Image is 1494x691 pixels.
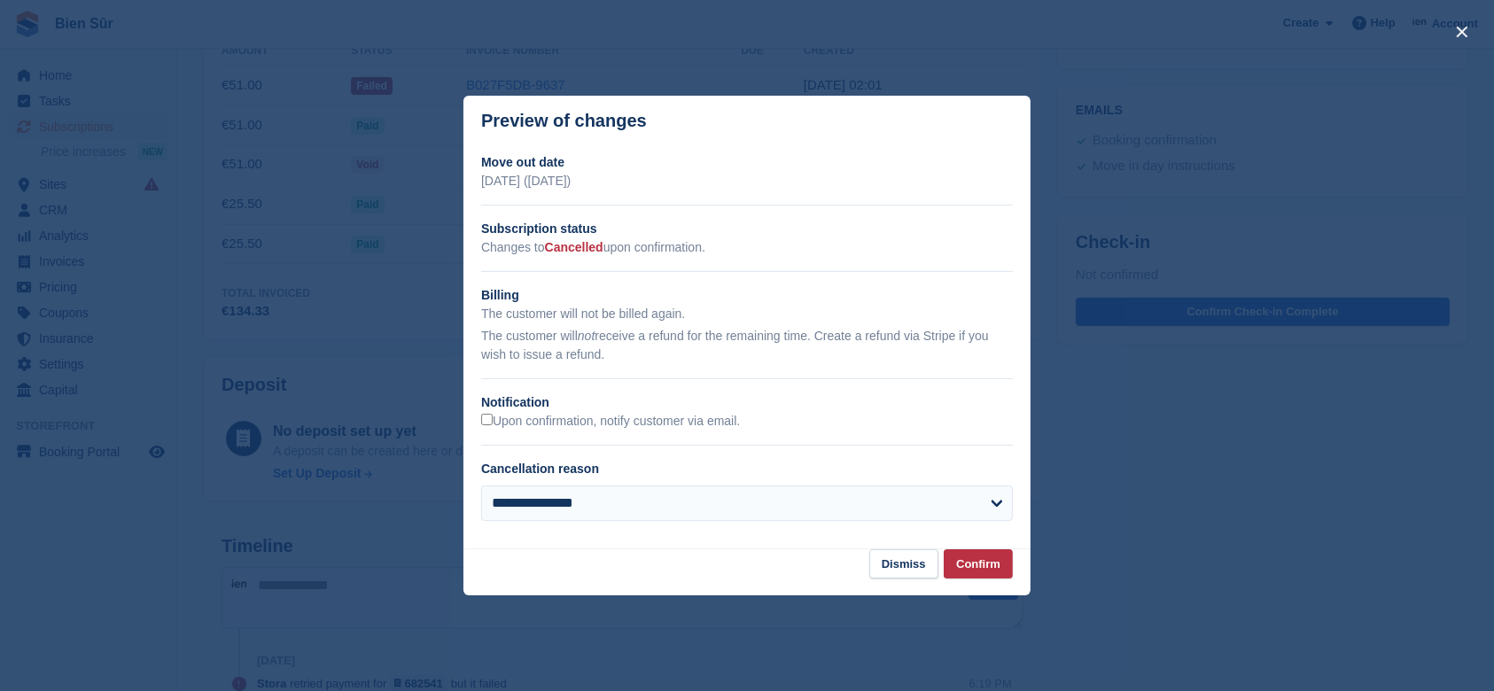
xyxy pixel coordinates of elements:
h2: Billing [481,286,1013,305]
p: Preview of changes [481,111,647,131]
span: Cancelled [545,240,603,254]
em: not [578,329,595,343]
p: The customer will not be billed again. [481,305,1013,323]
p: Changes to upon confirmation. [481,238,1013,257]
p: The customer will receive a refund for the remaining time. Create a refund via Stripe if you wish... [481,327,1013,364]
label: Cancellation reason [481,462,599,476]
h2: Move out date [481,153,1013,172]
label: Upon confirmation, notify customer via email. [481,414,740,430]
button: close [1448,18,1476,46]
h2: Notification [481,393,1013,412]
input: Upon confirmation, notify customer via email. [481,414,493,425]
button: Confirm [944,549,1013,578]
p: [DATE] ([DATE]) [481,172,1013,190]
button: Dismiss [869,549,938,578]
h2: Subscription status [481,220,1013,238]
